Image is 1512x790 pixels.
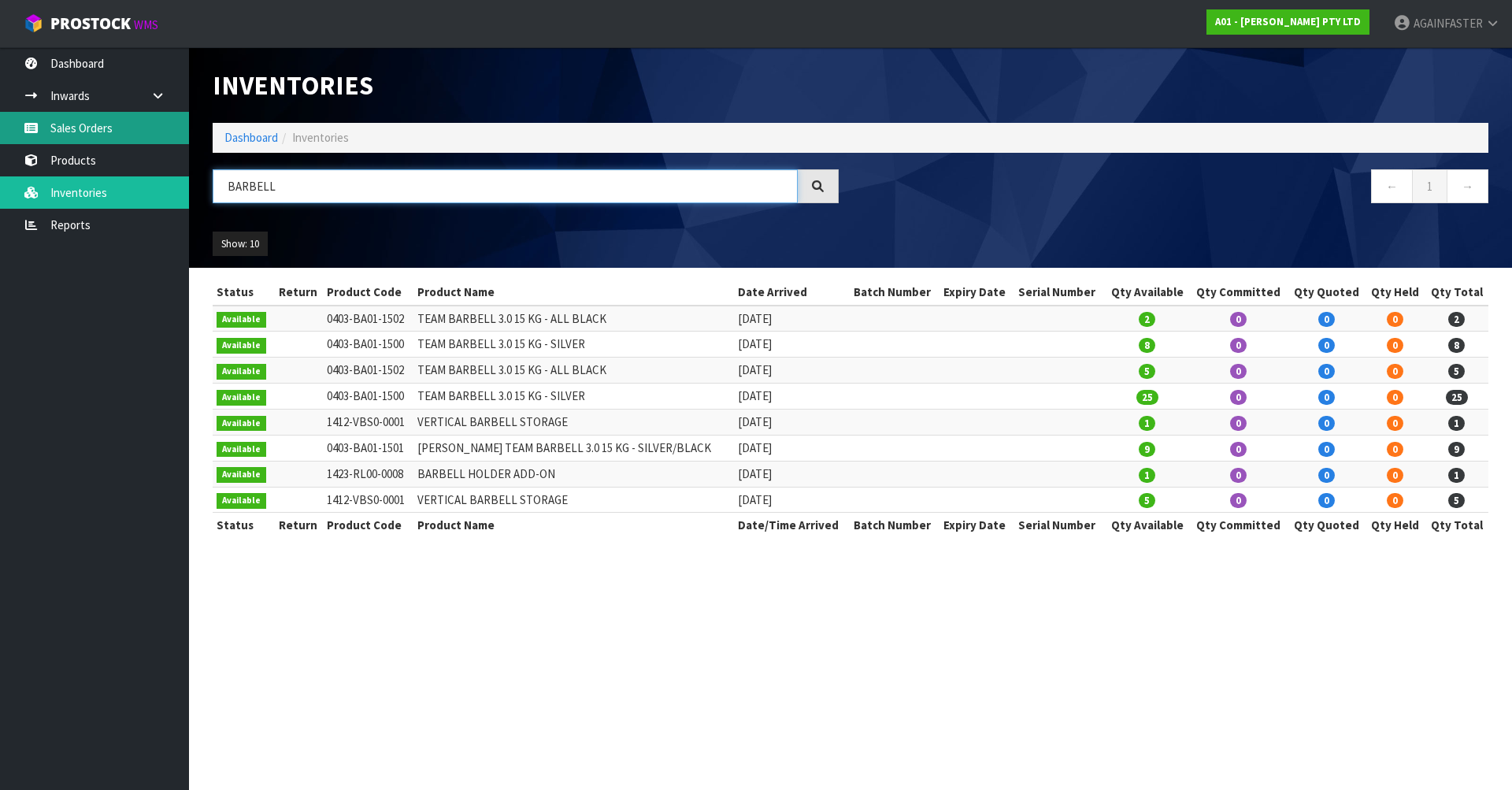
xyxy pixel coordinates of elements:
[734,513,850,538] th: Date/Time Arrived
[413,410,734,436] td: VERTICAL BARBELL STORAGE
[1230,416,1247,431] span: 0
[273,513,323,538] th: Return
[24,13,43,33] img: cube-alt.png
[734,435,850,461] td: [DATE]
[1139,493,1155,508] span: 5
[217,364,266,380] span: Available
[413,358,734,384] td: TEAM BARBELL 3.0 15 KG - ALL BLACK
[1230,312,1247,327] span: 0
[1371,169,1413,203] a: ←
[323,358,414,384] td: 0403-BA01-1502
[217,442,266,458] span: Available
[1425,280,1488,305] th: Qty Total
[1387,338,1403,353] span: 0
[734,461,850,487] td: [DATE]
[213,280,273,305] th: Status
[734,306,850,332] td: [DATE]
[134,17,158,32] small: WMS
[1448,364,1465,379] span: 5
[1318,468,1335,483] span: 0
[734,410,850,436] td: [DATE]
[1412,169,1447,203] a: 1
[413,384,734,410] td: TEAM BARBELL 3.0 15 KG - SILVER
[1425,513,1488,538] th: Qty Total
[217,416,266,432] span: Available
[734,487,850,513] td: [DATE]
[734,332,850,358] td: [DATE]
[1448,442,1465,457] span: 9
[323,487,414,513] td: 1412-VBS0-0001
[213,513,273,538] th: Status
[323,280,414,305] th: Product Code
[1366,280,1425,305] th: Qty Held
[1139,338,1155,353] span: 8
[1387,312,1403,327] span: 0
[1448,416,1465,431] span: 1
[217,467,266,483] span: Available
[292,130,349,145] span: Inventories
[217,493,266,509] span: Available
[1139,468,1155,483] span: 1
[1139,312,1155,327] span: 2
[413,461,734,487] td: BARBELL HOLDER ADD-ON
[413,332,734,358] td: TEAM BARBELL 3.0 15 KG - SILVER
[1318,442,1335,457] span: 0
[1447,169,1488,203] a: →
[1190,280,1288,305] th: Qty Committed
[1448,468,1465,483] span: 1
[413,513,734,538] th: Product Name
[1230,442,1247,457] span: 0
[1139,364,1155,379] span: 5
[1105,513,1190,538] th: Qty Available
[1387,442,1403,457] span: 0
[323,306,414,332] td: 0403-BA01-1502
[850,280,940,305] th: Batch Number
[1387,468,1403,483] span: 0
[734,358,850,384] td: [DATE]
[1230,338,1247,353] span: 0
[939,280,1014,305] th: Expiry Date
[1288,513,1366,538] th: Qty Quoted
[1139,442,1155,457] span: 9
[1448,493,1465,508] span: 5
[1387,364,1403,379] span: 0
[1318,312,1335,327] span: 0
[1105,280,1190,305] th: Qty Available
[1366,513,1425,538] th: Qty Held
[1318,338,1335,353] span: 0
[1190,513,1288,538] th: Qty Committed
[323,384,414,410] td: 0403-BA01-1500
[413,280,734,305] th: Product Name
[1318,390,1335,405] span: 0
[1318,416,1335,431] span: 0
[213,71,839,99] h1: Inventories
[413,306,734,332] td: TEAM BARBELL 3.0 15 KG - ALL BLACK
[413,487,734,513] td: VERTICAL BARBELL STORAGE
[224,130,278,145] a: Dashboard
[1387,493,1403,508] span: 0
[217,338,266,354] span: Available
[1230,468,1247,483] span: 0
[1014,513,1105,538] th: Serial Number
[939,513,1014,538] th: Expiry Date
[50,13,131,34] span: ProStock
[1446,390,1468,405] span: 25
[1387,390,1403,405] span: 0
[213,169,798,203] input: Search inventories
[1448,338,1465,353] span: 8
[1318,493,1335,508] span: 0
[323,513,414,538] th: Product Code
[1414,16,1483,31] span: AGAINFASTER
[862,169,1488,208] nav: Page navigation
[323,435,414,461] td: 0403-BA01-1501
[213,232,268,257] button: Show: 10
[323,461,414,487] td: 1423-RL00-0008
[1387,416,1403,431] span: 0
[734,384,850,410] td: [DATE]
[1230,364,1247,379] span: 0
[734,280,850,305] th: Date Arrived
[217,390,266,406] span: Available
[217,312,266,328] span: Available
[323,332,414,358] td: 0403-BA01-1500
[1136,390,1158,405] span: 25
